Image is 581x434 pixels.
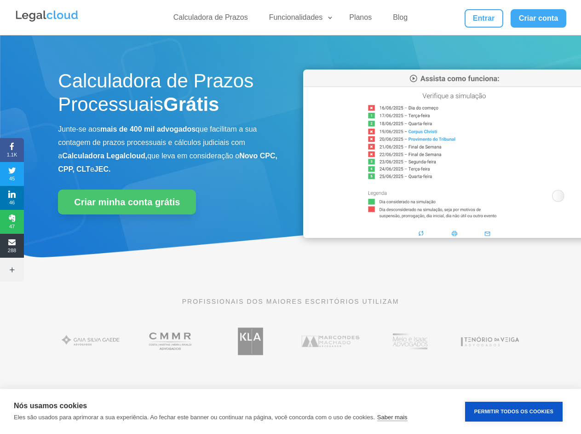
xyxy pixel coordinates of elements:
[58,296,523,307] p: PROFISSIONAIS DOS MAIORES ESCRITÓRIOS UTILIZAM
[15,17,79,24] a: Logo da Legalcloud
[14,402,87,410] strong: Nós usamos cookies
[344,13,377,26] a: Planos
[511,9,567,28] a: Criar conta
[58,152,277,173] b: Novo CPC, CPP, CLT
[163,93,219,115] strong: Grátis
[377,323,443,359] img: Profissionais do escritório Melo e Isaac Advogados utilizam a Legalcloud
[264,13,334,26] a: Funcionalidades
[138,323,204,359] img: Costa Martins Meira Rinaldi Advogados
[58,323,124,359] img: Gaia Silva Gaede Advogados Associados
[15,9,79,23] img: Legalcloud Logo
[298,323,363,359] img: Marcondes Machado Advogados utilizam a Legalcloud
[58,190,196,214] a: Criar minha conta grátis
[387,13,413,26] a: Blog
[465,9,503,28] a: Entrar
[218,323,283,359] img: Koury Lopes Advogados
[14,414,375,421] p: Eles são usados para aprimorar a sua experiência. Ao fechar este banner ou continuar na página, v...
[62,152,147,160] b: Calculadora Legalcloud,
[58,69,277,121] h1: Calculadora de Prazos Processuais
[58,123,277,176] p: Junte-se aos que facilitam a sua contagem de prazos processuais e cálculos judiciais com a que le...
[457,323,523,359] img: Tenório da Veiga Advogados
[94,165,111,173] b: JEC.
[377,414,408,421] a: Saber mais
[465,402,563,422] button: Permitir Todos os Cookies
[100,125,196,133] b: mais de 400 mil advogados
[168,13,253,26] a: Calculadora de Prazos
